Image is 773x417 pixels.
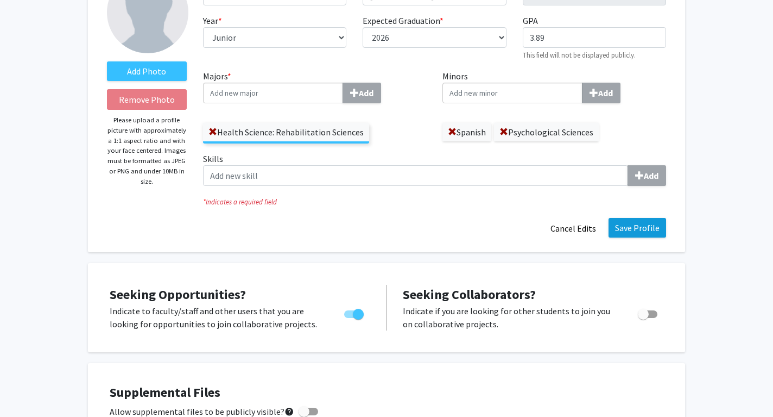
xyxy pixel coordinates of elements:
[523,14,538,27] label: GPA
[543,218,603,239] button: Cancel Edits
[343,83,381,103] button: Majors*
[203,197,666,207] i: Indicates a required field
[403,304,617,331] p: Indicate if you are looking for other students to join you on collaborative projects.
[110,385,663,401] h4: Supplemental Files
[609,218,666,238] button: Save Profile
[107,61,187,81] label: AddProfile Picture
[523,51,636,59] small: This field will not be displayed publicly.
[110,304,324,331] p: Indicate to faculty/staff and other users that you are looking for opportunities to join collabor...
[403,286,536,303] span: Seeking Collaborators?
[203,14,222,27] label: Year
[442,123,491,141] label: Spanish
[644,170,658,181] b: Add
[203,123,369,141] label: Health Science: Rehabilitation Sciences
[598,88,613,98] b: Add
[8,368,46,409] iframe: Chat
[203,83,343,103] input: Majors*Add
[359,88,373,98] b: Add
[582,83,620,103] button: Minors
[340,304,370,321] div: Toggle
[442,70,666,103] label: Minors
[363,14,443,27] label: Expected Graduation
[110,286,246,303] span: Seeking Opportunities?
[107,89,187,110] button: Remove Photo
[107,115,187,186] p: Please upload a profile picture with approximately a 1:1 aspect ratio and with your face centered...
[633,304,663,321] div: Toggle
[628,165,666,186] button: Skills
[442,83,582,103] input: MinorsAdd
[203,70,427,103] label: Majors
[203,152,666,186] label: Skills
[494,123,599,141] label: Psychological Sciences
[203,165,628,186] input: SkillsAdd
